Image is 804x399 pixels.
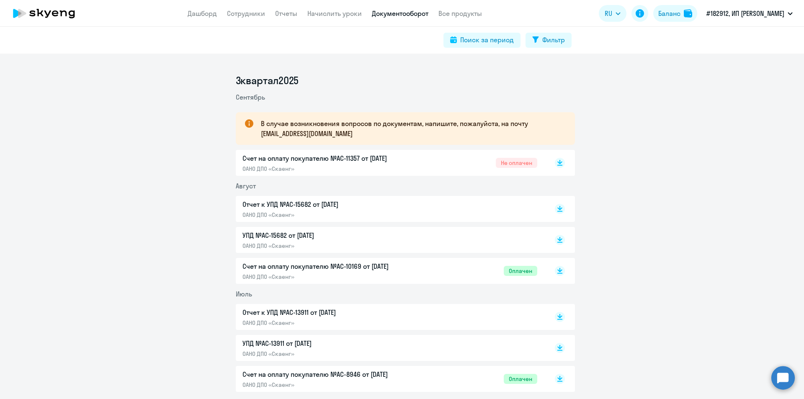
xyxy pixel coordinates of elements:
[242,242,418,250] p: ОАНО ДПО «Скаенг»
[242,350,418,358] p: ОАНО ДПО «Скаенг»
[227,9,265,18] a: Сотрудники
[504,374,537,384] span: Оплачен
[242,307,418,317] p: Отчет к УПД №AC-13911 от [DATE]
[307,9,362,18] a: Начислить уроки
[504,266,537,276] span: Оплачен
[658,8,680,18] div: Баланс
[605,8,612,18] span: RU
[372,9,428,18] a: Документооборот
[526,33,572,48] button: Фильтр
[460,35,514,45] div: Поиск за период
[242,307,537,327] a: Отчет к УПД №AC-13911 от [DATE]ОАНО ДПО «Скаенг»
[242,369,418,379] p: Счет на оплату покупателю №AC-8946 от [DATE]
[242,319,418,327] p: ОАНО ДПО «Скаенг»
[242,273,418,281] p: ОАНО ДПО «Скаенг»
[242,338,418,348] p: УПД №AC-13911 от [DATE]
[438,9,482,18] a: Все продукты
[236,290,252,298] span: Июль
[242,261,418,271] p: Счет на оплату покупателю №AC-10169 от [DATE]
[261,118,560,139] p: В случае возникновения вопросов по документам, напишите, пожалуйста, на почту [EMAIL_ADDRESS][DOM...
[496,158,537,168] span: Не оплачен
[242,199,418,209] p: Отчет к УПД №AC-15682 от [DATE]
[236,93,265,101] span: Сентябрь
[242,153,537,172] a: Счет на оплату покупателю №AC-11357 от [DATE]ОАНО ДПО «Скаенг»Не оплачен
[188,9,217,18] a: Дашборд
[443,33,521,48] button: Поиск за период
[242,230,418,240] p: УПД №AC-15682 от [DATE]
[242,153,418,163] p: Счет на оплату покупателю №AC-11357 от [DATE]
[275,9,297,18] a: Отчеты
[542,35,565,45] div: Фильтр
[242,261,537,281] a: Счет на оплату покупателю №AC-10169 от [DATE]ОАНО ДПО «Скаенг»Оплачен
[242,381,418,389] p: ОАНО ДПО «Скаенг»
[236,74,575,87] li: 3 квартал 2025
[702,3,797,23] button: #182912, ИП [PERSON_NAME]
[653,5,697,22] button: Балансbalance
[242,369,537,389] a: Счет на оплату покупателю №AC-8946 от [DATE]ОАНО ДПО «Скаенг»Оплачен
[242,165,418,172] p: ОАНО ДПО «Скаенг»
[242,199,537,219] a: Отчет к УПД №AC-15682 от [DATE]ОАНО ДПО «Скаенг»
[242,338,537,358] a: УПД №AC-13911 от [DATE]ОАНО ДПО «Скаенг»
[242,211,418,219] p: ОАНО ДПО «Скаенг»
[684,9,692,18] img: balance
[706,8,784,18] p: #182912, ИП [PERSON_NAME]
[242,230,537,250] a: УПД №AC-15682 от [DATE]ОАНО ДПО «Скаенг»
[236,182,256,190] span: Август
[599,5,626,22] button: RU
